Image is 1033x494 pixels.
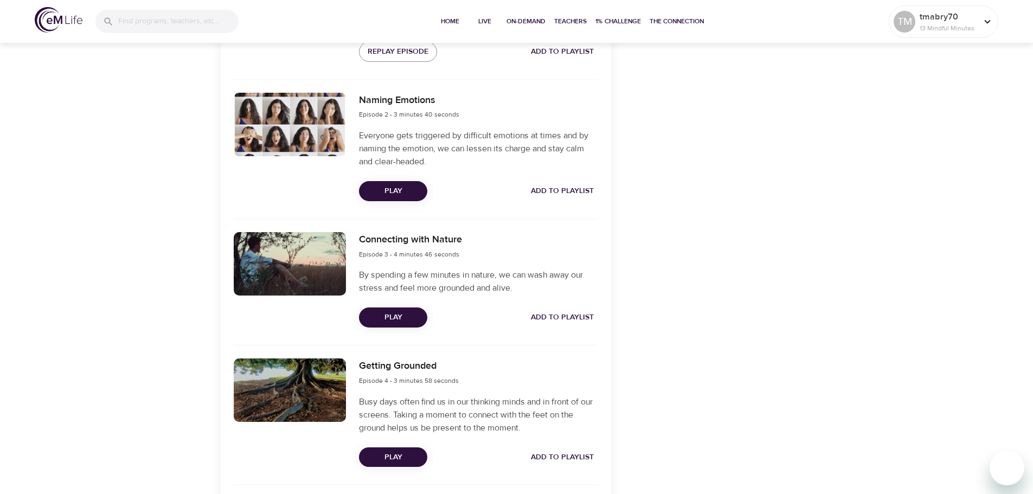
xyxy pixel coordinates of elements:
span: Add to Playlist [531,184,594,198]
img: logo [35,7,82,33]
p: Busy days often find us in our thinking minds and in front of our screens. Taking a moment to con... [359,395,598,434]
h6: Getting Grounded [359,358,459,374]
span: On-Demand [506,16,546,27]
iframe: Button to launch messaging window [990,451,1024,485]
span: Play [368,311,419,324]
span: Replay Episode [368,45,428,59]
span: Add to Playlist [531,45,594,59]
span: Episode 3 - 4 minutes 46 seconds [359,250,459,259]
h6: Naming Emotions [359,93,459,108]
button: Add to Playlist [527,42,598,62]
span: Episode 4 - 3 minutes 58 seconds [359,376,459,385]
button: Play [359,181,427,201]
span: Add to Playlist [531,451,594,464]
span: Add to Playlist [531,311,594,324]
span: Play [368,184,419,198]
h6: Connecting with Nature [359,232,462,248]
button: Play [359,447,427,467]
button: Play [359,307,427,328]
p: By spending a few minutes in nature, we can wash away our stress and feel more grounded and alive. [359,268,598,294]
span: Teachers [554,16,587,27]
div: TM [894,11,915,33]
span: Live [472,16,498,27]
p: 13 Mindful Minutes [920,23,977,33]
button: Add to Playlist [527,307,598,328]
button: Add to Playlist [527,447,598,467]
span: Home [437,16,463,27]
p: tmabry70 [920,10,977,23]
span: Episode 2 - 3 minutes 40 seconds [359,110,459,119]
button: Replay Episode [359,42,437,62]
span: The Connection [650,16,704,27]
p: Everyone gets triggered by difficult emotions at times and by naming the emotion, we can lessen i... [359,129,598,168]
span: 1% Challenge [595,16,641,27]
input: Find programs, teachers, etc... [118,10,239,33]
span: Play [368,451,419,464]
button: Add to Playlist [527,181,598,201]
